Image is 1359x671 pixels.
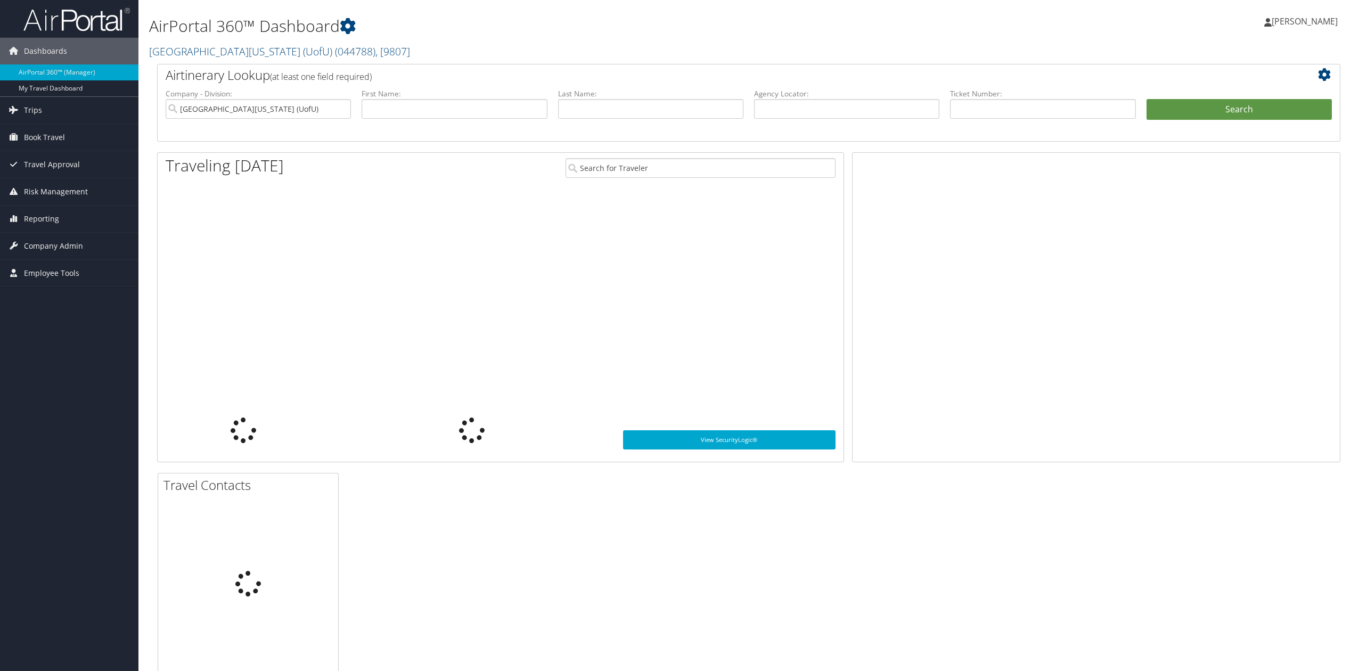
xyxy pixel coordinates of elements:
[754,88,939,99] label: Agency Locator:
[24,260,79,287] span: Employee Tools
[558,88,743,99] label: Last Name:
[163,476,338,494] h2: Travel Contacts
[566,158,836,178] input: Search for Traveler
[24,38,67,64] span: Dashboards
[23,7,130,32] img: airportal-logo.png
[24,233,83,259] span: Company Admin
[1272,15,1338,27] span: [PERSON_NAME]
[166,66,1233,84] h2: Airtinerary Lookup
[1264,5,1348,37] a: [PERSON_NAME]
[623,430,836,449] a: View SecurityLogic®
[375,44,410,59] span: , [ 9807 ]
[24,151,80,178] span: Travel Approval
[24,206,59,232] span: Reporting
[24,178,88,205] span: Risk Management
[950,88,1135,99] label: Ticket Number:
[24,97,42,124] span: Trips
[149,44,410,59] a: [GEOGRAPHIC_DATA][US_STATE] (UofU)
[362,88,547,99] label: First Name:
[24,124,65,151] span: Book Travel
[1147,99,1332,120] button: Search
[166,154,284,177] h1: Traveling [DATE]
[335,44,375,59] span: ( 044788 )
[149,15,948,37] h1: AirPortal 360™ Dashboard
[270,71,372,83] span: (at least one field required)
[166,88,351,99] label: Company - Division:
